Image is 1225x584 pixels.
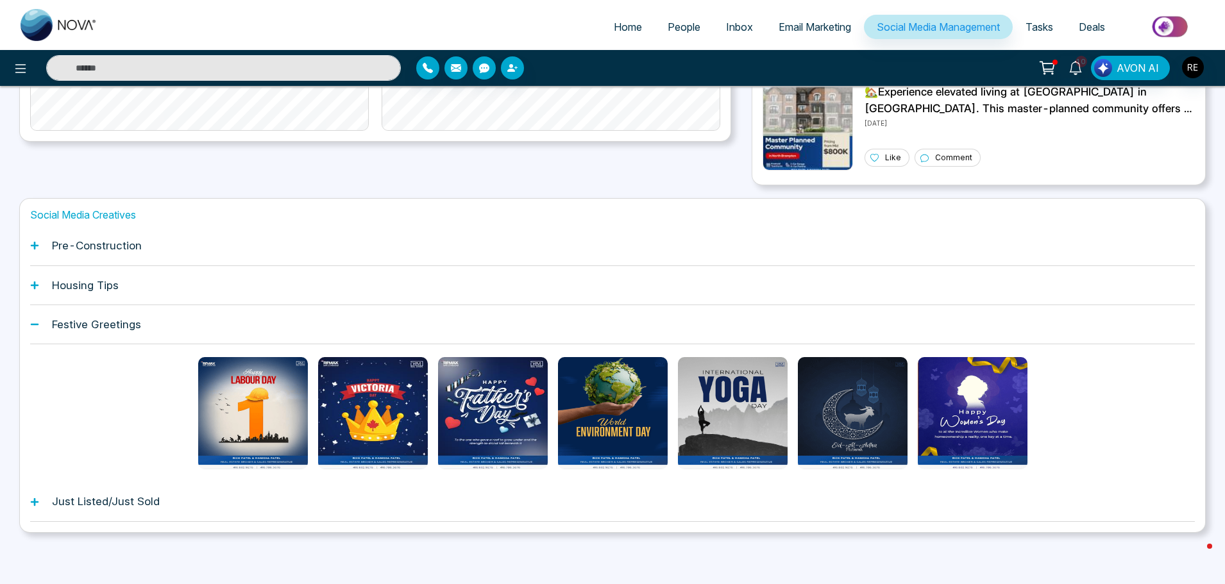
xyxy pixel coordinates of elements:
[779,21,851,33] span: Email Marketing
[1076,56,1087,67] span: 10
[865,117,1195,128] p: [DATE]
[52,318,141,331] h1: Festive Greetings
[935,152,972,163] p: Comment
[1117,60,1159,76] span: AVON AI
[30,209,1195,221] h1: Social Media Creatives
[614,21,642,33] span: Home
[52,279,119,292] h1: Housing Tips
[1091,56,1170,80] button: AVON AI
[1181,540,1212,571] iframe: Intercom live chat
[726,21,753,33] span: Inbox
[668,21,700,33] span: People
[1079,21,1105,33] span: Deals
[763,80,853,171] img: Unable to load img.
[21,9,97,41] img: Nova CRM Logo
[1066,15,1118,39] a: Deals
[1013,15,1066,39] a: Tasks
[877,21,1000,33] span: Social Media Management
[1060,56,1091,78] a: 10
[1026,21,1053,33] span: Tasks
[766,15,864,39] a: Email Marketing
[655,15,713,39] a: People
[601,15,655,39] a: Home
[865,84,1195,117] p: 🏡Experience elevated living at [GEOGRAPHIC_DATA] in [GEOGRAPHIC_DATA]. This master-planned commun...
[52,239,142,252] h1: Pre-Construction
[1124,12,1217,41] img: Market-place.gif
[1182,56,1204,78] img: User Avatar
[864,15,1013,39] a: Social Media Management
[1094,59,1112,77] img: Lead Flow
[713,15,766,39] a: Inbox
[885,152,901,163] p: Like
[52,495,160,508] h1: Just Listed/Just Sold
